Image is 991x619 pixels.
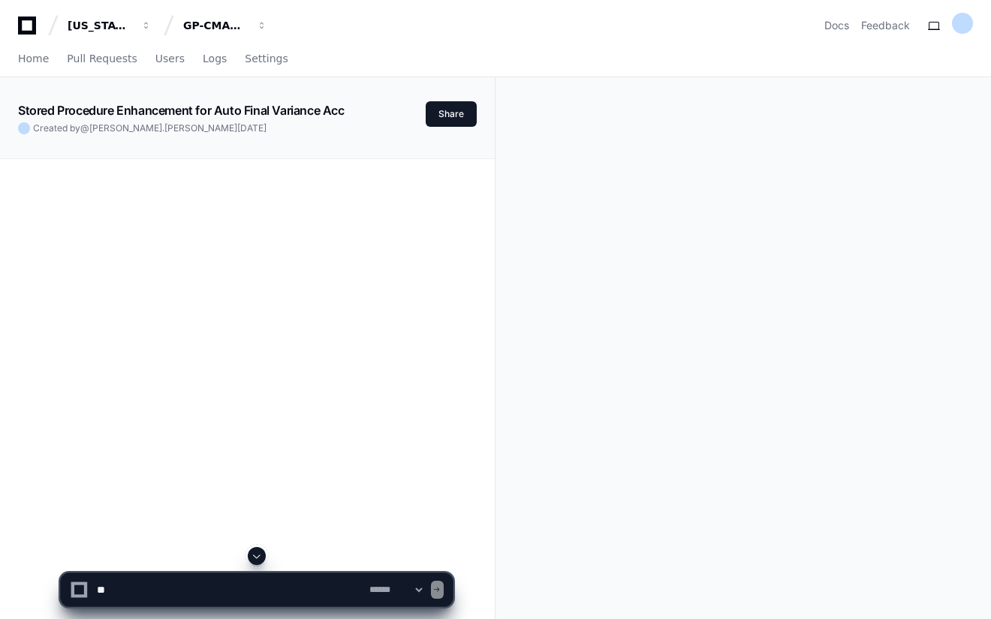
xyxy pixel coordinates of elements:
[824,18,849,33] a: Docs
[861,18,910,33] button: Feedback
[62,12,158,39] button: [US_STATE] Pacific
[426,101,477,127] button: Share
[18,42,49,77] a: Home
[237,122,267,134] span: [DATE]
[18,54,49,63] span: Home
[203,42,227,77] a: Logs
[67,54,137,63] span: Pull Requests
[80,122,89,134] span: @
[155,42,185,77] a: Users
[67,42,137,77] a: Pull Requests
[89,122,237,134] span: [PERSON_NAME].[PERSON_NAME]
[68,18,132,33] div: [US_STATE] Pacific
[245,54,288,63] span: Settings
[203,54,227,63] span: Logs
[177,12,273,39] button: GP-CMAG-MP2
[33,122,267,134] span: Created by
[245,42,288,77] a: Settings
[155,54,185,63] span: Users
[18,103,345,118] app-text-character-animate: Stored Procedure Enhancement for Auto Final Variance Acc
[183,18,248,33] div: GP-CMAG-MP2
